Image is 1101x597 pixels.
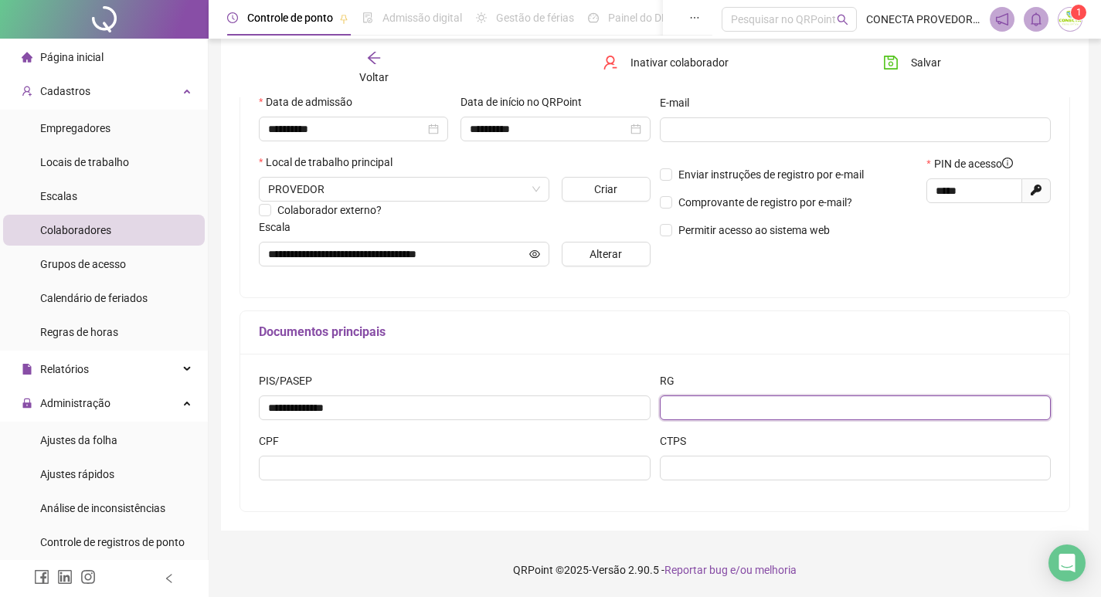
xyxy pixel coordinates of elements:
[660,432,696,449] label: CTPS
[460,93,592,110] label: Data de início no QRPoint
[22,397,32,408] span: lock
[362,12,373,23] span: file-done
[40,536,185,548] span: Controle de registros de ponto
[359,71,389,83] span: Voltar
[995,12,1009,26] span: notification
[40,190,77,202] span: Escalas
[678,196,852,209] span: Comprovante de registro por e-mail?
[259,372,322,389] label: PIS/PASEP
[40,397,110,409] span: Administração
[259,93,362,110] label: Data de admissão
[247,12,333,24] span: Controle de ponto
[591,50,740,75] button: Inativar colaborador
[911,54,941,71] span: Salvar
[209,543,1101,597] footer: QRPoint © 2025 - 2.90.5 -
[40,292,148,304] span: Calendário de feriados
[277,204,382,216] span: Colaborador externo?
[837,14,848,25] span: search
[1048,544,1086,582] div: Open Intercom Messenger
[1071,5,1086,20] sup: Atualize o seu contato no menu Meus Dados
[40,85,90,97] span: Cadastros
[40,122,110,134] span: Empregadores
[562,242,651,266] button: Alterar
[259,323,1051,341] h5: Documentos principais
[382,12,462,24] span: Admissão digital
[476,12,487,23] span: sun
[588,12,599,23] span: dashboard
[678,168,864,181] span: Enviar instruções de registro por e-mail
[592,564,626,576] span: Versão
[660,94,699,111] label: E-mail
[689,12,700,23] span: ellipsis
[40,258,126,270] span: Grupos de acesso
[1002,158,1013,168] span: info-circle
[40,156,129,168] span: Locais de trabalho
[34,569,49,585] span: facebook
[40,224,111,236] span: Colaboradores
[259,219,301,236] label: Escala
[22,51,32,62] span: home
[40,363,89,375] span: Relatórios
[22,363,32,374] span: file
[164,573,175,584] span: left
[883,55,899,70] span: save
[529,249,540,259] span: eye
[630,54,729,71] span: Inativar colaborador
[40,434,117,446] span: Ajustes da folha
[1029,12,1043,26] span: bell
[339,14,348,23] span: pushpin
[40,502,165,514] span: Análise de inconsistências
[664,564,797,576] span: Reportar bug e/ou melhoria
[40,326,118,338] span: Regras de horas
[57,569,73,585] span: linkedin
[562,177,651,202] button: Criar
[22,85,32,96] span: user-add
[259,432,289,449] label: CPF
[496,12,574,24] span: Gestão de férias
[590,246,622,263] span: Alterar
[40,51,104,63] span: Página inicial
[366,50,382,66] span: arrow-left
[594,181,617,198] span: Criar
[603,55,618,70] span: user-delete
[227,12,238,23] span: clock-circle
[934,155,1013,172] span: PIN de acesso
[660,372,685,389] label: RG
[678,224,830,236] span: Permitir acesso ao sistema web
[608,12,668,24] span: Painel do DP
[40,468,114,480] span: Ajustes rápidos
[268,178,540,201] span: RUA JOEL NUNES, 114, QUIXERAMOBIM-CE
[866,11,980,28] span: CONECTA PROVEDOR DE INTERNET LTDA
[1076,7,1082,18] span: 1
[80,569,96,585] span: instagram
[259,154,403,171] label: Local de trabalho principal
[872,50,953,75] button: Salvar
[1059,8,1082,31] img: 34453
